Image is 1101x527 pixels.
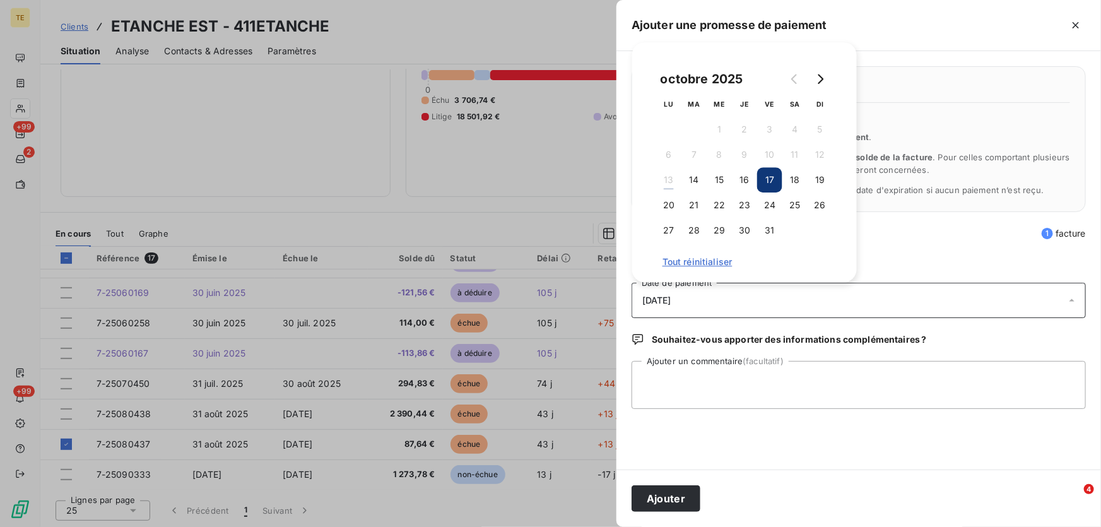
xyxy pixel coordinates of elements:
button: 13 [656,167,681,192]
button: 18 [782,167,808,192]
div: octobre 2025 [656,69,748,89]
button: 6 [656,142,681,167]
button: 29 [707,218,732,243]
button: 23 [732,192,757,218]
button: 10 [757,142,782,167]
button: 28 [681,218,707,243]
span: Tout réinitialiser [662,257,827,267]
span: [DATE] [642,295,671,305]
button: 2 [732,117,757,142]
th: mardi [681,92,707,117]
button: 3 [757,117,782,142]
button: 22 [707,192,732,218]
button: 25 [782,192,808,218]
button: 20 [656,192,681,218]
span: 4 [1084,484,1094,494]
button: 11 [782,142,808,167]
button: Go to next month [808,66,833,92]
button: 5 [808,117,833,142]
button: 31 [757,218,782,243]
button: 9 [732,142,757,167]
button: 12 [808,142,833,167]
span: Souhaitez-vous apporter des informations complémentaires ? [652,333,927,346]
th: jeudi [732,92,757,117]
button: 16 [732,167,757,192]
button: Ajouter [632,485,700,512]
button: 24 [757,192,782,218]
span: l’ensemble du solde de la facture [797,152,933,162]
th: mercredi [707,92,732,117]
button: 21 [681,192,707,218]
span: La promesse de paiement couvre . Pour celles comportant plusieurs échéances, seules les échéances... [662,152,1070,175]
button: 7 [681,142,707,167]
button: 19 [808,167,833,192]
span: 1 [1042,228,1053,239]
button: 1 [707,117,732,142]
span: facture [1042,227,1086,240]
button: Go to previous month [782,66,808,92]
th: dimanche [808,92,833,117]
button: 4 [782,117,808,142]
th: samedi [782,92,808,117]
iframe: Intercom live chat [1058,484,1088,514]
h5: Ajouter une promesse de paiement [632,16,827,34]
button: 17 [757,167,782,192]
button: 8 [707,142,732,167]
button: 26 [808,192,833,218]
button: 15 [707,167,732,192]
th: vendredi [757,92,782,117]
button: 30 [732,218,757,243]
th: lundi [656,92,681,117]
button: 14 [681,167,707,192]
button: 27 [656,218,681,243]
